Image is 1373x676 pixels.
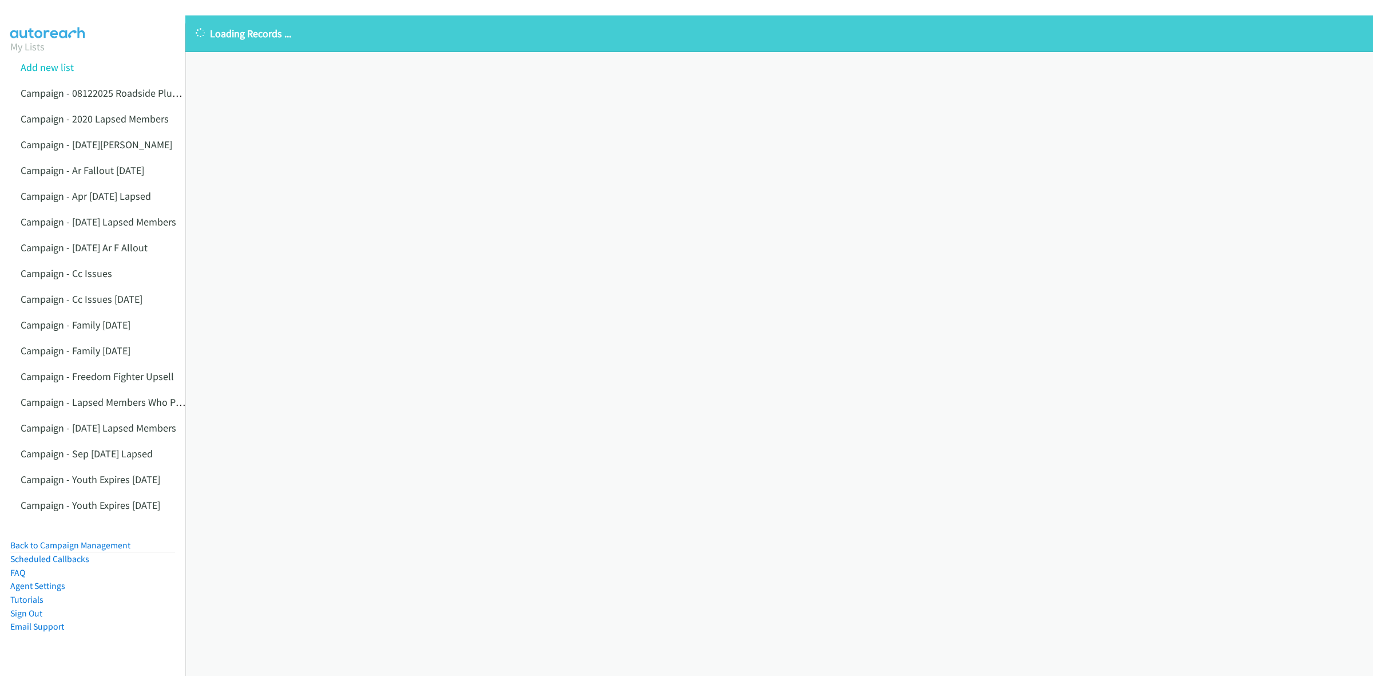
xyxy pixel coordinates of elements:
[10,608,42,619] a: Sign Out
[10,40,45,53] a: My Lists
[21,215,176,228] a: Campaign - [DATE] Lapsed Members
[21,86,229,100] a: Campaign - 08122025 Roadside Plus No Vehicles
[10,554,89,564] a: Scheduled Callbacks
[10,621,64,632] a: Email Support
[21,421,176,434] a: Campaign - [DATE] Lapsed Members
[21,318,130,331] a: Campaign - Family [DATE]
[21,241,148,254] a: Campaign - [DATE] Ar F Allout
[196,26,1363,41] p: Loading Records ...
[21,189,151,203] a: Campaign - Apr [DATE] Lapsed
[10,594,43,605] a: Tutorials
[21,370,174,383] a: Campaign - Freedom Fighter Upsell
[21,61,74,74] a: Add new list
[21,267,112,280] a: Campaign - Cc Issues
[21,473,160,486] a: Campaign - Youth Expires [DATE]
[10,540,130,551] a: Back to Campaign Management
[10,567,25,578] a: FAQ
[21,396,271,409] a: Campaign - Lapsed Members Who Purchased Vmd Tickets
[21,164,144,177] a: Campaign - Ar Fallout [DATE]
[21,447,153,460] a: Campaign - Sep [DATE] Lapsed
[10,580,65,591] a: Agent Settings
[21,344,130,357] a: Campaign - Family [DATE]
[21,112,169,125] a: Campaign - 2020 Lapsed Members
[21,499,160,512] a: Campaign - Youth Expires [DATE]
[21,292,142,306] a: Campaign - Cc Issues [DATE]
[21,138,172,151] a: Campaign - [DATE][PERSON_NAME]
